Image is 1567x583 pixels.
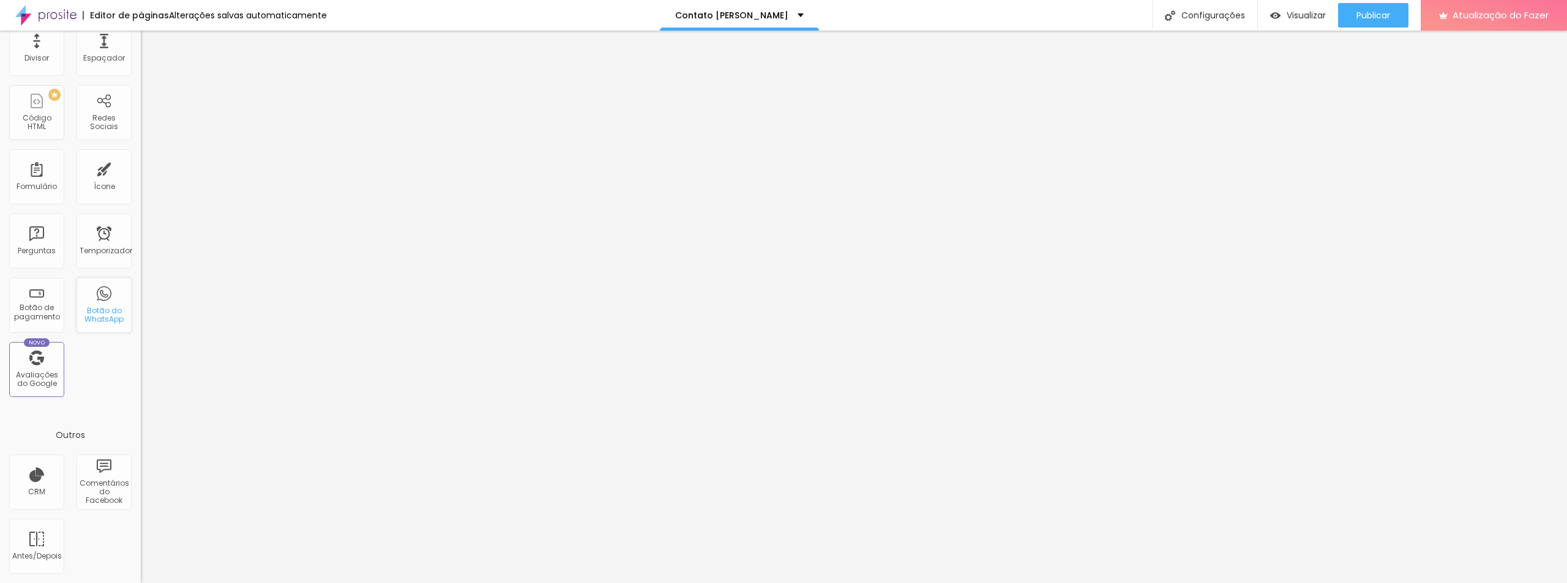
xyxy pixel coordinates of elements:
[80,245,132,256] font: Temporizador
[1258,3,1338,28] button: Visualizar
[29,339,45,346] font: Novo
[17,181,57,191] font: Formulário
[90,113,118,132] font: Redes Sociais
[16,369,58,388] font: Avaliações do Google
[1165,10,1175,21] img: Ícone
[23,113,51,132] font: Código HTML
[56,429,85,441] font: Outros
[90,9,169,21] font: Editor de páginas
[14,302,60,321] font: Botão de pagamento
[94,181,115,191] font: Ícone
[1181,9,1245,21] font: Configurações
[1287,9,1326,21] font: Visualizar
[1453,9,1549,21] font: Atualização do Fazer
[80,478,129,506] font: Comentários do Facebook
[1270,10,1281,21] img: view-1.svg
[28,486,45,497] font: CRM
[12,551,62,561] font: Antes/Depois
[84,305,124,324] font: Botão do WhatsApp
[18,245,56,256] font: Perguntas
[169,9,327,21] font: Alterações salvas automaticamente
[83,53,125,63] font: Espaçador
[1356,9,1390,21] font: Publicar
[24,53,49,63] font: Divisor
[1338,3,1408,28] button: Publicar
[675,9,788,21] font: Contato [PERSON_NAME]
